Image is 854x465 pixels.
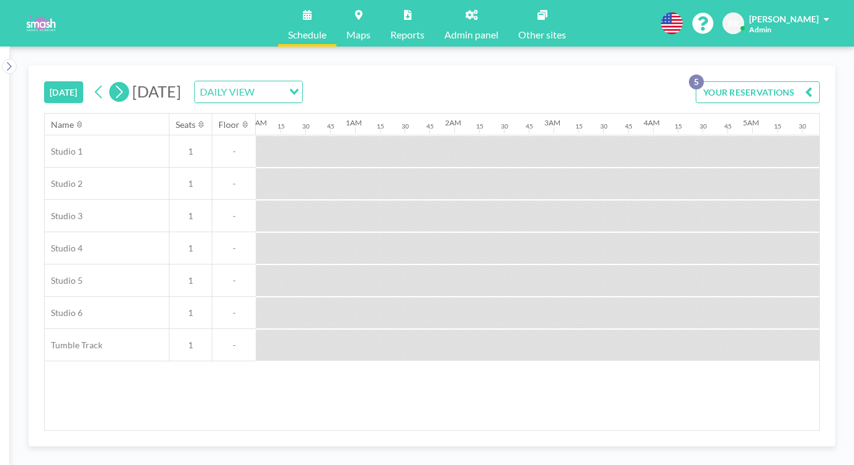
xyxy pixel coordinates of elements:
span: Studio 3 [45,210,83,222]
div: 45 [327,122,335,130]
span: - [212,146,256,157]
span: 1 [169,178,212,189]
span: RR [728,18,739,29]
span: Studio 5 [45,275,83,286]
span: Admin panel [444,30,498,40]
span: - [212,243,256,254]
img: organization-logo [20,11,61,36]
span: Reports [390,30,425,40]
div: 30 [302,122,310,130]
div: 30 [699,122,707,130]
span: DAILY VIEW [197,84,257,100]
span: Schedule [288,30,326,40]
div: 45 [625,122,632,130]
span: Tumble Track [45,340,102,351]
div: 45 [526,122,533,130]
span: Studio 6 [45,307,83,318]
button: YOUR RESERVATIONS5 [696,81,820,103]
div: 15 [575,122,583,130]
div: 15 [675,122,682,130]
div: 5AM [743,118,759,127]
span: Studio 1 [45,146,83,157]
span: 1 [169,275,212,286]
div: 15 [377,122,384,130]
div: 30 [799,122,806,130]
div: 15 [277,122,285,130]
div: Seats [176,119,196,130]
span: 1 [169,146,212,157]
div: Name [51,119,74,130]
span: Admin [749,25,771,34]
div: 3AM [544,118,560,127]
div: 30 [501,122,508,130]
div: 30 [402,122,409,130]
p: 5 [689,74,704,89]
span: - [212,275,256,286]
div: Search for option [195,81,302,102]
span: 1 [169,307,212,318]
div: 30 [600,122,608,130]
span: 1 [169,210,212,222]
span: [DATE] [132,82,181,101]
button: [DATE] [44,81,83,103]
span: - [212,210,256,222]
div: 2AM [445,118,461,127]
input: Search for option [258,84,282,100]
div: Floor [218,119,240,130]
span: - [212,307,256,318]
div: 12AM [246,118,267,127]
span: Studio 4 [45,243,83,254]
div: 15 [476,122,483,130]
span: 1 [169,243,212,254]
span: Studio 2 [45,178,83,189]
div: 45 [724,122,732,130]
span: [PERSON_NAME] [749,14,819,24]
span: - [212,340,256,351]
span: 1 [169,340,212,351]
span: Other sites [518,30,566,40]
div: 1AM [346,118,362,127]
span: - [212,178,256,189]
span: Maps [346,30,371,40]
div: 4AM [644,118,660,127]
div: 15 [774,122,781,130]
div: 45 [426,122,434,130]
